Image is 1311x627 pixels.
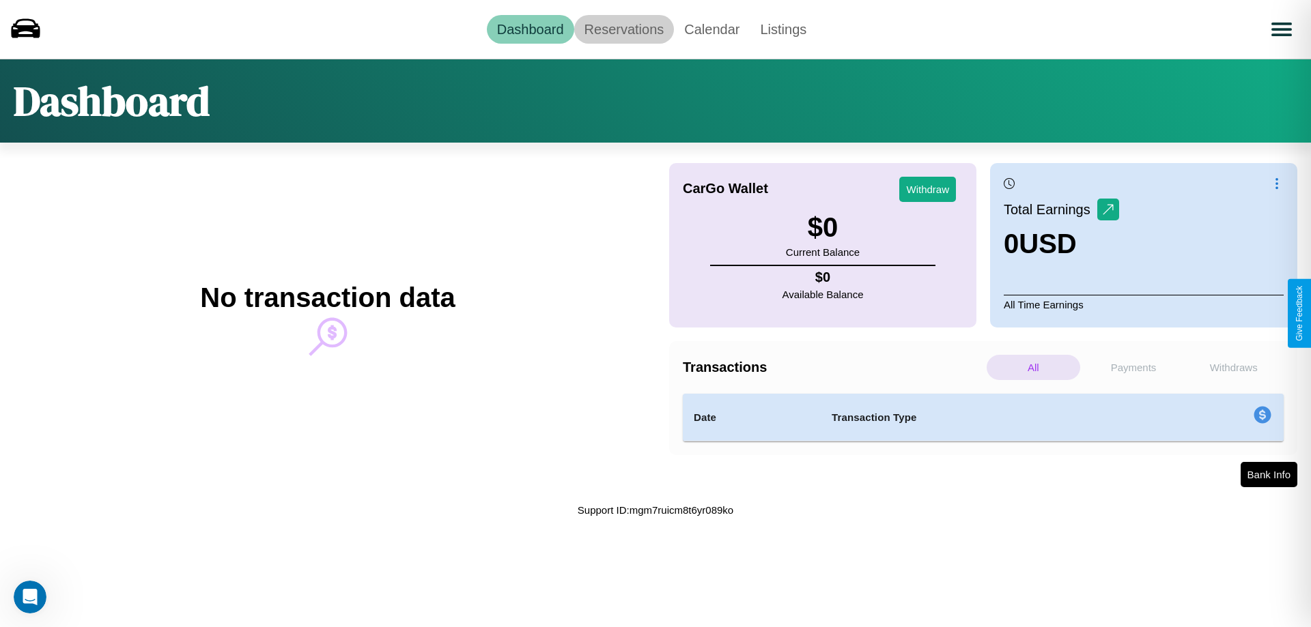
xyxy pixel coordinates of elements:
[1295,286,1304,341] div: Give Feedback
[1263,10,1301,48] button: Open menu
[683,360,983,375] h4: Transactions
[1004,229,1119,259] h3: 0 USD
[14,73,210,129] h1: Dashboard
[786,212,860,243] h3: $ 0
[674,15,750,44] a: Calendar
[694,409,810,426] h4: Date
[1241,462,1297,487] button: Bank Info
[14,581,46,613] iframe: Intercom live chat
[200,282,455,313] h2: No transaction data
[987,355,1080,380] p: All
[1187,355,1280,380] p: Withdraws
[683,394,1284,441] table: simple table
[574,15,675,44] a: Reservations
[783,285,864,304] p: Available Balance
[683,181,768,196] h4: CarGo Wallet
[578,501,733,519] p: Support ID: mgm7ruicm8t6yr089ko
[783,269,864,285] h4: $ 0
[786,243,860,261] p: Current Balance
[832,409,1142,426] h4: Transaction Type
[1004,197,1097,222] p: Total Earnings
[487,15,574,44] a: Dashboard
[1004,295,1284,314] p: All Time Earnings
[899,177,956,202] button: Withdraw
[750,15,817,44] a: Listings
[1087,355,1181,380] p: Payments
